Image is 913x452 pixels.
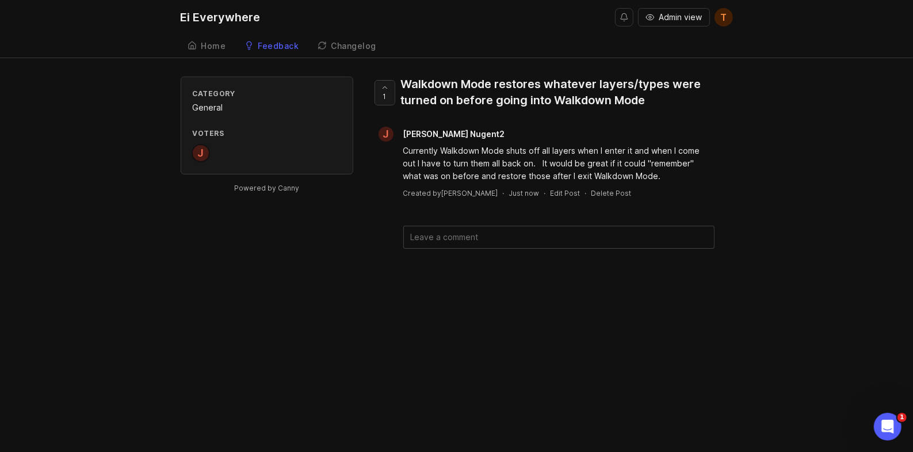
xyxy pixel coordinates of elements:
iframe: Intercom live chat [874,413,901,440]
span: 1 [897,413,907,422]
a: Home [181,35,233,58]
a: J[PERSON_NAME] Nugent2 [372,127,514,142]
button: Admin view [638,8,710,26]
div: · [503,188,505,198]
button: Notifications [615,8,633,26]
span: [PERSON_NAME] Nugent2 [403,129,505,139]
div: Voters [193,128,341,138]
div: Ei Everywhere [181,12,261,23]
div: Currently Walkdown Mode shuts off all layers when I enter it and when I come out I have to turn t... [403,145,715,183]
span: 1 [383,92,387,101]
div: Walkdown Mode restores whatever layers/types were turned on before going into Walkdown Mode [401,76,724,108]
a: Feedback [238,35,306,58]
div: General [193,101,341,114]
a: Powered by Canny [232,181,301,195]
span: T [720,10,727,24]
div: · [585,188,587,198]
button: T [715,8,733,26]
div: J [379,127,394,142]
div: Delete Post [591,188,632,198]
a: Changelog [311,35,384,58]
div: J [192,144,210,162]
span: Admin view [659,12,702,23]
div: · [544,188,546,198]
div: Created by [PERSON_NAME] [403,188,498,198]
div: Category [193,89,341,98]
div: Home [201,42,226,50]
div: Feedback [258,42,299,50]
button: 1 [375,80,395,105]
div: Changelog [331,42,377,50]
div: Edit Post [551,188,580,198]
a: Just now [509,188,540,198]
